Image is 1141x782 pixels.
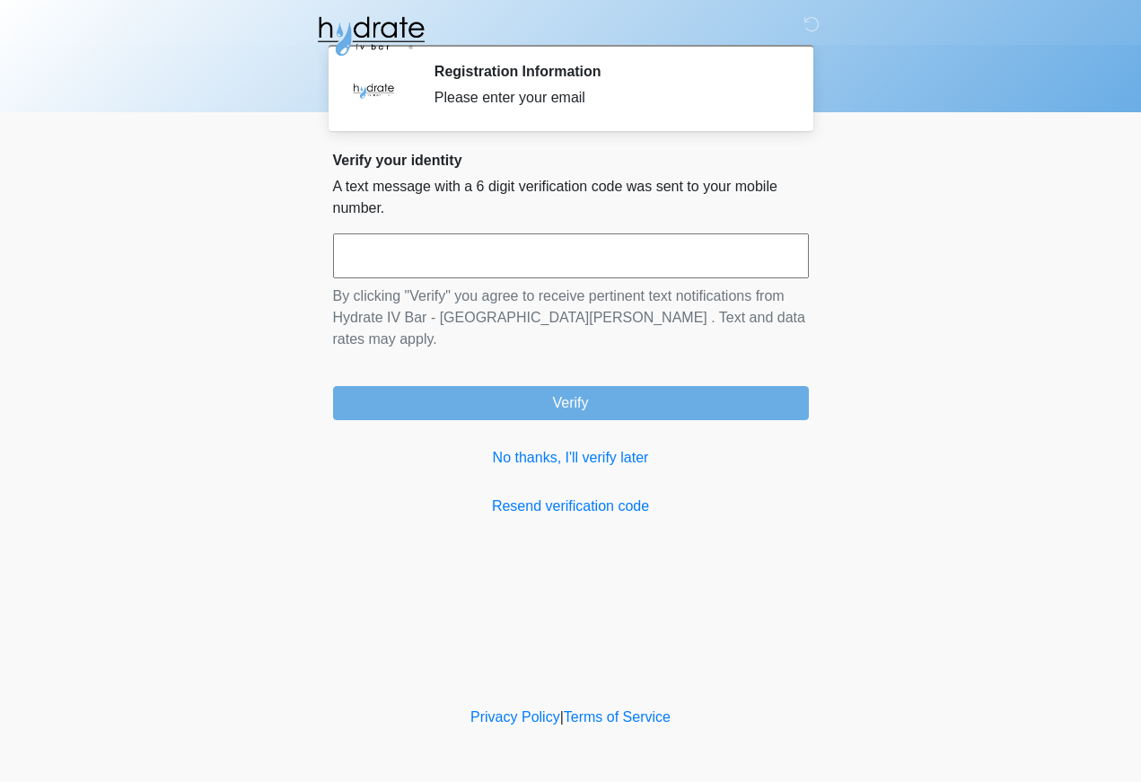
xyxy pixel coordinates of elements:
[333,386,809,420] button: Verify
[347,63,400,117] img: Agent Avatar
[470,709,560,725] a: Privacy Policy
[564,709,671,725] a: Terms of Service
[333,447,809,469] a: No thanks, I'll verify later
[333,496,809,517] a: Resend verification code
[560,709,564,725] a: |
[434,87,782,109] div: Please enter your email
[315,13,426,58] img: Hydrate IV Bar - Fort Collins Logo
[333,152,809,169] h2: Verify your identity
[333,176,809,219] p: A text message with a 6 digit verification code was sent to your mobile number.
[333,286,809,350] p: By clicking "Verify" you agree to receive pertinent text notifications from Hydrate IV Bar - [GEO...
